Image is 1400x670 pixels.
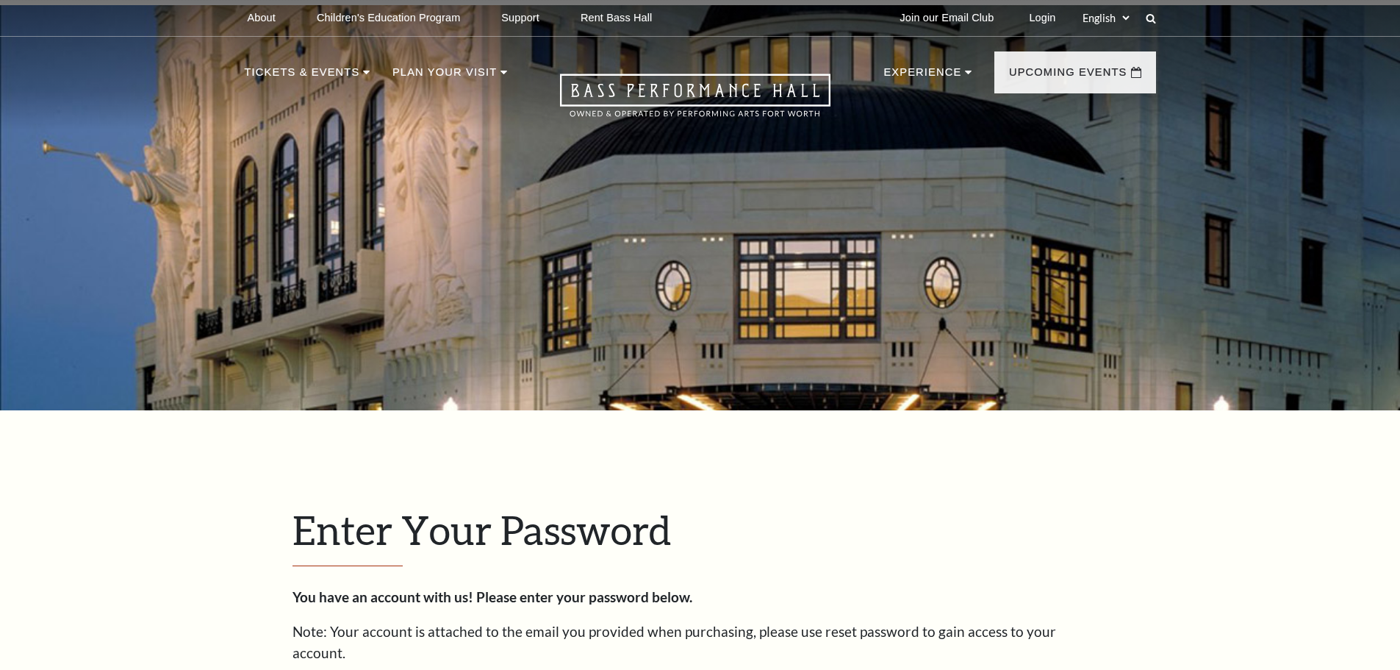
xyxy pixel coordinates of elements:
p: Plan Your Visit [392,63,497,90]
p: Tickets & Events [245,63,360,90]
p: Rent Bass Hall [581,12,653,24]
select: Select: [1080,11,1132,25]
p: Experience [883,63,961,90]
strong: You have an account with us! [292,588,473,605]
p: Upcoming Events [1009,63,1127,90]
p: About [248,12,276,24]
p: Children's Education Program [317,12,460,24]
p: Support [501,12,539,24]
span: Enter Your Password [292,506,671,553]
strong: Please enter your password below. [476,588,692,605]
p: Note: Your account is attached to the email you provided when purchasing, please use reset passwo... [292,621,1108,663]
